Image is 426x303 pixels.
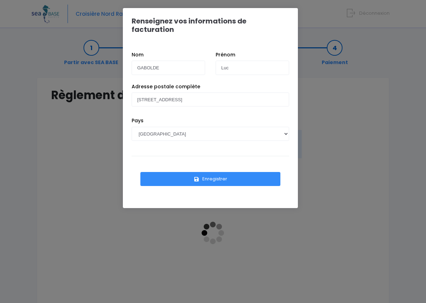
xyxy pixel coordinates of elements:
[132,51,144,58] label: Nom
[216,51,235,58] label: Prénom
[132,83,200,90] label: Adresse postale complète
[132,117,144,124] label: Pays
[132,17,289,34] h1: Renseignez vos informations de facturation
[140,172,280,186] button: Enregistrer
